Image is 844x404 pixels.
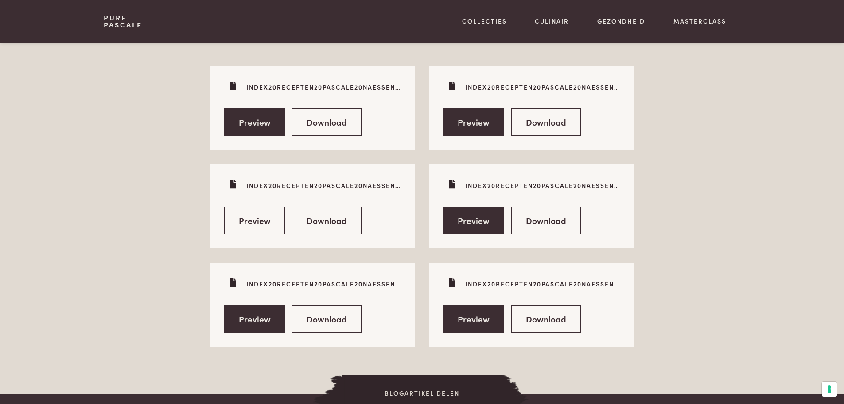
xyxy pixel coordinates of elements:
a: Download [511,305,581,333]
p: Index20recepten20Pascale20Naessens20-20per20ingredieCC88nt20-20update20januari202016_0.pdf [246,181,401,190]
span: Blogartikel delen [342,388,502,398]
a: PurePascale [104,14,142,28]
a: Download [292,207,362,235]
a: Preview [443,305,504,333]
a: Culinair [535,16,569,26]
a: Preview [224,305,285,333]
a: Preview [443,108,504,136]
a: Preview [224,108,285,136]
a: Gezondheid [597,16,645,26]
a: Preview [224,207,285,235]
p: Index20recepten20Pascale20Naessens20-20per20thema20-20update20september202016_0.pdf [465,279,620,289]
p: Index20recepten20Pascale20Naessens20-20alfabetisch20-20update20januari202016_0.pdf [465,82,620,92]
a: Download [511,207,581,235]
p: Index20recepten20Pascale20Naessens20-20per20thema20-20update20september202016_0.pdf [246,279,401,289]
p: Index20recepten20Pascale20Naessens20-20per20ingredieCC88nt20-20update20januari202016_0.pdf [465,181,620,190]
a: Download [292,108,362,136]
button: Uw voorkeuren voor toestemming voor trackingtechnologieën [822,382,837,397]
a: Download [292,305,362,333]
a: Collecties [462,16,507,26]
a: Masterclass [673,16,726,26]
a: Download [511,108,581,136]
a: Preview [443,207,504,235]
p: Index20recepten20Pascale20Naessens20-20alfabetisch20-20update20januari202016_0.pdf [246,82,401,92]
